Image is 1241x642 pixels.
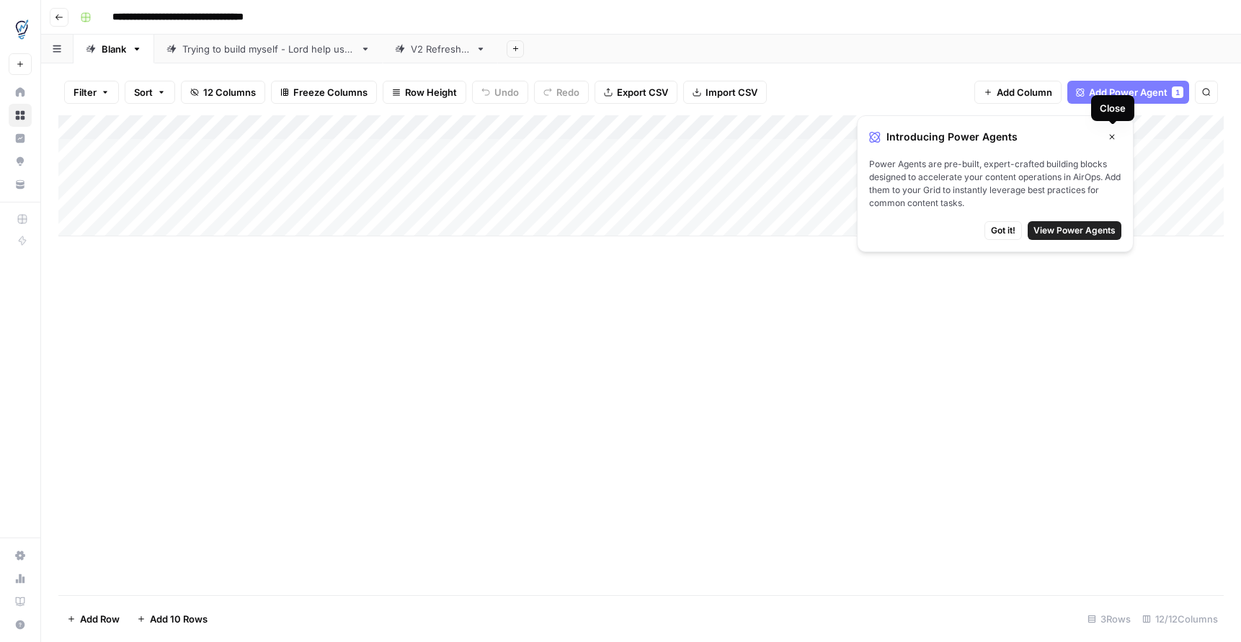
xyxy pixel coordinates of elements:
span: Export CSV [617,85,668,99]
span: Filter [74,85,97,99]
a: Opportunities [9,150,32,173]
button: View Power Agents [1028,221,1121,240]
a: Blank [74,35,154,63]
div: 1 [1172,86,1183,98]
a: Insights [9,127,32,150]
button: Help + Support [9,613,32,636]
button: Workspace: TDI Content Team [9,12,32,48]
a: Usage [9,567,32,590]
button: Add Column [974,81,1062,104]
div: V2 Refresher [411,42,470,56]
a: Trying to build myself - Lord help us all [154,35,383,63]
a: Your Data [9,173,32,196]
button: Add Row [58,607,128,630]
div: 12/12 Columns [1137,607,1224,630]
button: Undo [472,81,528,104]
span: Add Row [80,612,120,626]
span: 12 Columns [203,85,256,99]
div: Blank [102,42,126,56]
span: Row Height [405,85,457,99]
span: Undo [494,85,519,99]
a: Settings [9,544,32,567]
span: Add Power Agent [1089,85,1167,99]
div: Trying to build myself - Lord help us all [182,42,355,56]
button: Filter [64,81,119,104]
button: Add Power Agent1 [1067,81,1189,104]
div: Introducing Power Agents [869,128,1121,146]
button: Add 10 Rows [128,607,216,630]
div: Close [1100,101,1126,115]
span: Add 10 Rows [150,612,208,626]
span: Power Agents are pre-built, expert-crafted building blocks designed to accelerate your content op... [869,158,1121,210]
button: Export CSV [595,81,677,104]
button: Import CSV [683,81,767,104]
button: Sort [125,81,175,104]
button: Redo [534,81,589,104]
button: Freeze Columns [271,81,377,104]
a: Home [9,81,32,104]
span: Sort [134,85,153,99]
span: Got it! [991,224,1015,237]
a: Browse [9,104,32,127]
img: TDI Content Team Logo [9,17,35,43]
a: Learning Hub [9,590,32,613]
span: Freeze Columns [293,85,368,99]
button: 12 Columns [181,81,265,104]
a: V2 Refresher [383,35,498,63]
span: View Power Agents [1033,224,1116,237]
div: 3 Rows [1082,607,1137,630]
button: Row Height [383,81,466,104]
span: 1 [1175,86,1180,98]
button: Got it! [984,221,1022,240]
span: Add Column [997,85,1052,99]
span: Import CSV [706,85,757,99]
span: Redo [556,85,579,99]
